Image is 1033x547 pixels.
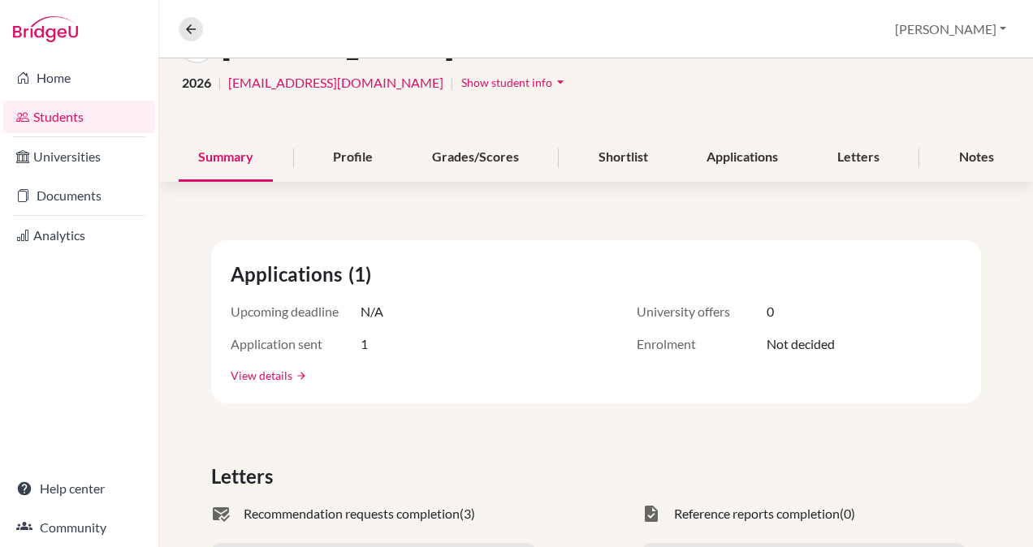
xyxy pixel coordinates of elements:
div: Shortlist [579,134,668,182]
div: Summary [179,134,273,182]
a: [EMAIL_ADDRESS][DOMAIN_NAME] [228,73,443,93]
span: | [218,73,222,93]
div: Applications [687,134,797,182]
a: Help center [3,472,155,505]
a: Students [3,101,155,133]
span: Show student info [461,75,552,89]
span: 2026 [182,73,211,93]
button: Show student infoarrow_drop_down [460,70,569,95]
a: Universities [3,140,155,173]
span: Reference reports completion [674,504,840,523]
span: (0) [840,504,855,523]
span: Applications [231,260,348,289]
img: Bridge-U [13,16,78,42]
span: Application sent [231,334,361,354]
span: N/A [361,302,383,321]
div: Grades/Scores [413,134,538,182]
i: arrow_drop_down [552,74,568,90]
a: Analytics [3,219,155,252]
a: Documents [3,179,155,212]
a: Home [3,62,155,94]
button: [PERSON_NAME] [888,14,1014,45]
span: Upcoming deadline [231,302,361,321]
span: Not decided [767,334,835,354]
span: task [642,504,661,523]
div: Profile [313,134,392,182]
span: mark_email_read [211,504,231,523]
span: Recommendation requests completion [244,504,460,523]
span: 0 [767,302,774,321]
span: 1 [361,334,368,354]
span: Letters [211,462,279,491]
span: (1) [348,260,378,289]
a: Community [3,511,155,544]
span: Enrolment [637,334,767,354]
a: arrow_forward [292,370,307,381]
div: Notes [940,134,1014,182]
span: University offers [637,302,767,321]
span: | [450,73,454,93]
a: View details [231,367,292,384]
div: Letters [818,134,899,182]
span: (3) [460,504,475,523]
